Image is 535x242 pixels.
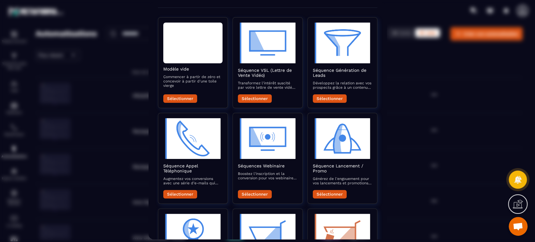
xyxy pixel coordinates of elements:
h2: Séquence Génération de Leads [312,68,372,78]
p: Commencer à partir de zéro et concevoir à partir d'une toile vierge [163,75,223,88]
img: automation-objective-icon [312,118,372,159]
p: Transformez l'intérêt suscité par votre lettre de vente vidéo en actions concrètes avec des e-mai... [238,81,297,90]
p: Développez la relation avec vos prospects grâce à un contenu attractif qui les accompagne vers la... [312,81,372,90]
img: automation-objective-icon [238,118,297,159]
h2: Séquence Appel Téléphonique [163,163,223,173]
p: Boostez l'inscription et la conversion pour vos webinaires avec des e-mails qui informent, rappel... [238,171,297,180]
img: automation-objective-icon [238,23,297,63]
img: automation-objective-icon [163,118,223,159]
div: Ouvrir le chat [509,217,527,236]
button: Sélectionner [238,190,272,198]
button: Sélectionner [238,94,272,103]
button: Sélectionner [312,94,346,103]
p: Augmentez vos conversions avec une série d’e-mails qui préparent et suivent vos appels commerciaux [163,176,223,185]
h2: Séquences Webinaire [238,163,297,168]
h2: Modèle vide [163,66,223,71]
p: Générez de l'engouement pour vos lancements et promotions avec une séquence d’e-mails captivante ... [312,176,372,185]
h2: Séquence Lancement / Promo [312,163,372,173]
button: Sélectionner [163,190,197,198]
img: automation-objective-icon [312,23,372,63]
button: Sélectionner [163,94,197,103]
button: Sélectionner [312,190,346,198]
h2: Séquence VSL (Lettre de Vente Vidéo) [238,68,297,78]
